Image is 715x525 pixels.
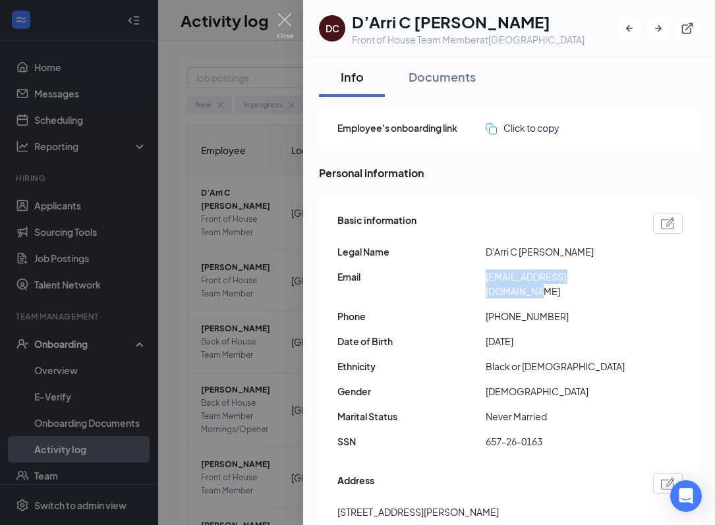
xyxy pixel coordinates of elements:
span: Personal information [319,165,699,181]
h1: D’Arri C [PERSON_NAME] [352,11,585,33]
div: Front of House Team Member at [GEOGRAPHIC_DATA] [352,33,585,46]
div: Open Intercom Messenger [670,480,702,512]
svg: ArrowRight [652,22,665,35]
span: Date of Birth [337,334,486,348]
span: [DEMOGRAPHIC_DATA] [486,384,634,399]
span: Marital Status [337,409,486,424]
span: Email [337,269,486,284]
span: Never Married [486,409,634,424]
span: Basic information [337,213,416,234]
span: [DATE] [486,334,634,348]
span: Legal Name [337,244,486,259]
img: click-to-copy.71757273a98fde459dfc.svg [486,123,497,134]
span: [PHONE_NUMBER] [486,309,634,323]
div: Info [332,69,372,85]
span: [STREET_ADDRESS][PERSON_NAME] [337,505,499,519]
span: Black or [DEMOGRAPHIC_DATA] [486,359,634,373]
span: Gender [337,384,486,399]
span: Employee's onboarding link [337,121,486,135]
svg: ExternalLink [681,22,694,35]
span: Phone [337,309,486,323]
span: D’Arri C [PERSON_NAME] [486,244,634,259]
button: ArrowRight [646,16,670,40]
div: DC [326,22,339,35]
button: ExternalLink [675,16,699,40]
svg: ArrowLeftNew [623,22,636,35]
span: Ethnicity [337,359,486,373]
button: ArrowLeftNew [617,16,641,40]
span: SSN [337,434,486,449]
div: Documents [409,69,476,85]
span: 657-26-0163 [486,434,634,449]
span: Address [337,473,374,494]
button: Click to copy [486,121,559,135]
span: [EMAIL_ADDRESS][DOMAIN_NAME] [486,269,634,298]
